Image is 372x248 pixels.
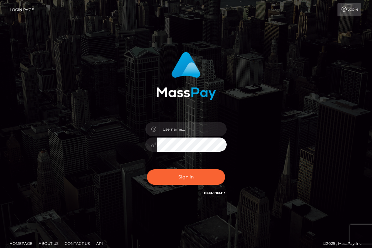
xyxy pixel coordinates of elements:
[156,52,216,100] img: MassPay Login
[147,169,225,185] button: Sign in
[157,122,227,136] input: Username...
[10,3,34,16] a: Login Page
[323,240,367,247] div: © 2025 , MassPay Inc.
[204,191,225,195] a: Need Help?
[337,3,361,16] a: Login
